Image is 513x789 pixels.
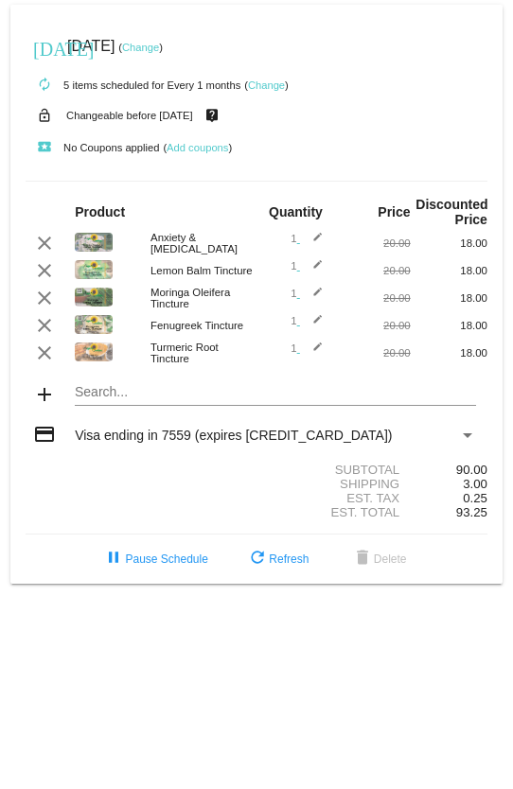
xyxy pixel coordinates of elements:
[256,491,411,505] div: Est. Tax
[291,342,323,354] span: 1
[378,204,410,219] strong: Price
[456,505,487,519] span: 93.25
[26,142,159,153] small: No Coupons applied
[141,232,256,254] div: Anxiety & [MEDICAL_DATA]
[291,233,323,244] span: 1
[75,288,113,307] img: Moringa-Label-Pic.jpg
[351,548,374,570] mat-icon: delete
[167,142,228,153] a: Add coupons
[102,548,125,570] mat-icon: pause
[416,197,487,227] strong: Discounted Price
[291,315,323,326] span: 1
[463,477,487,491] span: 3.00
[141,342,256,364] div: Turmeric Root Tincture
[66,110,193,121] small: Changeable before [DATE]
[231,542,324,576] button: Refresh
[291,260,323,272] span: 1
[33,232,56,254] mat-icon: clear
[463,491,487,505] span: 0.25
[246,552,309,566] span: Refresh
[33,103,56,128] mat-icon: lock_open
[336,542,422,576] button: Delete
[333,347,410,359] div: 20.00
[411,347,487,359] div: 18.00
[33,342,56,364] mat-icon: clear
[33,74,56,96] mat-icon: autorenew
[141,265,256,276] div: Lemon Balm Tincture
[75,385,476,400] input: Search...
[300,342,323,364] mat-icon: edit
[411,320,487,331] div: 18.00
[33,423,56,446] mat-icon: credit_card
[300,259,323,282] mat-icon: edit
[201,103,223,128] mat-icon: live_help
[246,548,269,570] mat-icon: refresh
[75,315,113,334] img: Fenugreek-Label.png
[141,287,256,309] div: Moringa Oleifera Tincture
[33,259,56,282] mat-icon: clear
[118,42,163,53] small: ( )
[351,552,407,566] span: Delete
[26,79,240,91] small: 5 items scheduled for Every 1 months
[75,428,476,443] mat-select: Payment Method
[333,265,410,276] div: 20.00
[256,505,411,519] div: Est. Total
[300,287,323,309] mat-icon: edit
[411,463,487,477] div: 90.00
[75,342,113,361] img: Turmeric-Tincture.png
[33,136,56,159] mat-icon: local_play
[333,292,410,304] div: 20.00
[75,233,113,252] img: Anxiety-Insomnia.jpg
[291,288,323,299] span: 1
[87,542,222,576] button: Pause Schedule
[75,204,125,219] strong: Product
[300,314,323,337] mat-icon: edit
[269,204,323,219] strong: Quantity
[333,237,410,249] div: 20.00
[256,477,411,491] div: Shipping
[33,36,56,59] mat-icon: [DATE]
[411,265,487,276] div: 18.00
[244,79,289,91] small: ( )
[102,552,207,566] span: Pause Schedule
[300,232,323,254] mat-icon: edit
[75,260,113,279] img: Lemon-Balm-Tincture.png
[141,320,256,331] div: Fenugreek Tincture
[256,463,411,477] div: Subtotal
[33,383,56,406] mat-icon: add
[411,237,487,249] div: 18.00
[333,320,410,331] div: 20.00
[75,428,392,443] span: Visa ending in 7559 (expires [CREDIT_CARD_DATA])
[248,79,285,91] a: Change
[163,142,232,153] small: ( )
[33,287,56,309] mat-icon: clear
[33,314,56,337] mat-icon: clear
[411,292,487,304] div: 18.00
[122,42,159,53] a: Change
